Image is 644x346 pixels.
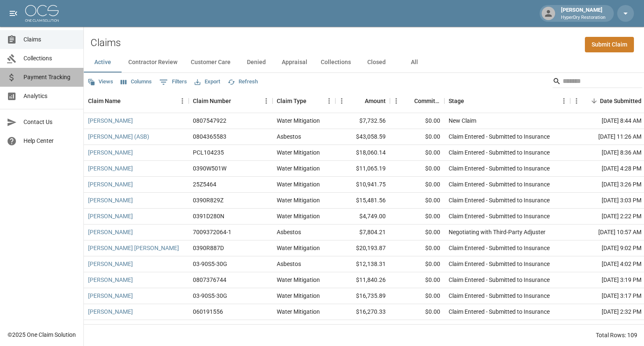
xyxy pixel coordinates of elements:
[193,260,227,268] div: 03-90S5-30G
[449,260,550,268] div: Claim Entered - Submitted to Insurance
[390,161,444,177] div: $0.00
[277,180,320,188] div: Water Mitigation
[390,240,444,256] div: $0.00
[449,323,550,332] div: Claim Entered - Submitted to Insurance
[193,244,224,252] div: 0390R887D
[558,95,570,107] button: Menu
[449,148,550,157] div: Claim Entered - Submitted to Insurance
[88,89,121,113] div: Claim Name
[335,145,390,161] div: $18,060.14
[390,145,444,161] div: $0.00
[277,323,301,332] div: Asbestos
[184,52,237,72] button: Customer Care
[193,212,224,220] div: 0391D280N
[277,148,320,157] div: Water Mitigation
[449,228,545,236] div: Negotiating with Third-Party Adjuster
[226,75,260,88] button: Refresh
[390,129,444,145] div: $0.00
[23,92,77,101] span: Analytics
[88,148,133,157] a: [PERSON_NAME]
[84,52,644,72] div: dynamic tabs
[335,209,390,225] div: $4,749.00
[335,95,348,107] button: Menu
[193,89,231,113] div: Claim Number
[176,95,189,107] button: Menu
[444,89,570,113] div: Stage
[88,276,133,284] a: [PERSON_NAME]
[277,276,320,284] div: Water Mitigation
[335,193,390,209] div: $15,481.56
[390,177,444,193] div: $0.00
[5,5,22,22] button: open drawer
[588,95,600,107] button: Sort
[558,6,609,21] div: [PERSON_NAME]
[23,118,77,127] span: Contact Us
[193,276,226,284] div: 0807376744
[88,228,133,236] a: [PERSON_NAME]
[323,95,335,107] button: Menu
[390,225,444,240] div: $0.00
[600,89,641,113] div: Date Submitted
[277,307,320,316] div: Water Mitigation
[277,116,320,125] div: Water Mitigation
[449,292,550,300] div: Claim Entered - Submitted to Insurance
[395,52,433,72] button: All
[231,95,243,107] button: Sort
[335,272,390,288] div: $11,840.26
[335,256,390,272] div: $12,138.31
[277,132,301,141] div: Asbestos
[570,95,583,107] button: Menu
[314,52,358,72] button: Collections
[277,164,320,173] div: Water Mitigation
[449,196,550,204] div: Claim Entered - Submitted to Insurance
[449,132,550,141] div: Claim Entered - Submitted to Insurance
[277,212,320,220] div: Water Mitigation
[365,89,386,113] div: Amount
[449,212,550,220] div: Claim Entered - Submitted to Insurance
[88,292,133,300] a: [PERSON_NAME]
[390,113,444,129] div: $0.00
[189,89,273,113] div: Claim Number
[335,320,390,336] div: $47,774.25
[91,37,121,49] h2: Claims
[390,95,402,107] button: Menu
[23,35,77,44] span: Claims
[122,52,184,72] button: Contractor Review
[157,75,189,89] button: Show filters
[335,304,390,320] div: $16,270.33
[390,209,444,225] div: $0.00
[390,272,444,288] div: $0.00
[193,196,223,204] div: 0390R829Z
[88,180,133,188] a: [PERSON_NAME]
[25,5,59,22] img: ocs-logo-white-transparent.png
[193,132,226,141] div: 0804365583
[192,75,222,88] button: Export
[390,288,444,304] div: $0.00
[88,244,179,252] a: [PERSON_NAME] [PERSON_NAME]
[449,276,550,284] div: Claim Entered - Submitted to Insurance
[277,244,320,252] div: Water Mitigation
[277,260,301,268] div: Asbestos
[414,89,440,113] div: Committed Amount
[88,132,149,141] a: [PERSON_NAME] (ASB)
[275,52,314,72] button: Appraisal
[277,228,301,236] div: Asbestos
[335,177,390,193] div: $10,941.75
[88,196,133,204] a: [PERSON_NAME]
[8,331,76,339] div: © 2025 One Claim Solution
[449,116,476,125] div: New Claim
[84,89,189,113] div: Claim Name
[596,331,637,339] div: Total Rows: 109
[86,75,115,88] button: Views
[277,292,320,300] div: Water Mitigation
[306,95,318,107] button: Sort
[390,304,444,320] div: $0.00
[390,89,444,113] div: Committed Amount
[390,320,444,336] div: $0.00
[464,95,476,107] button: Sort
[88,116,133,125] a: [PERSON_NAME]
[23,73,77,82] span: Payment Tracking
[335,240,390,256] div: $20,193.87
[353,95,365,107] button: Sort
[193,164,226,173] div: 0390W501W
